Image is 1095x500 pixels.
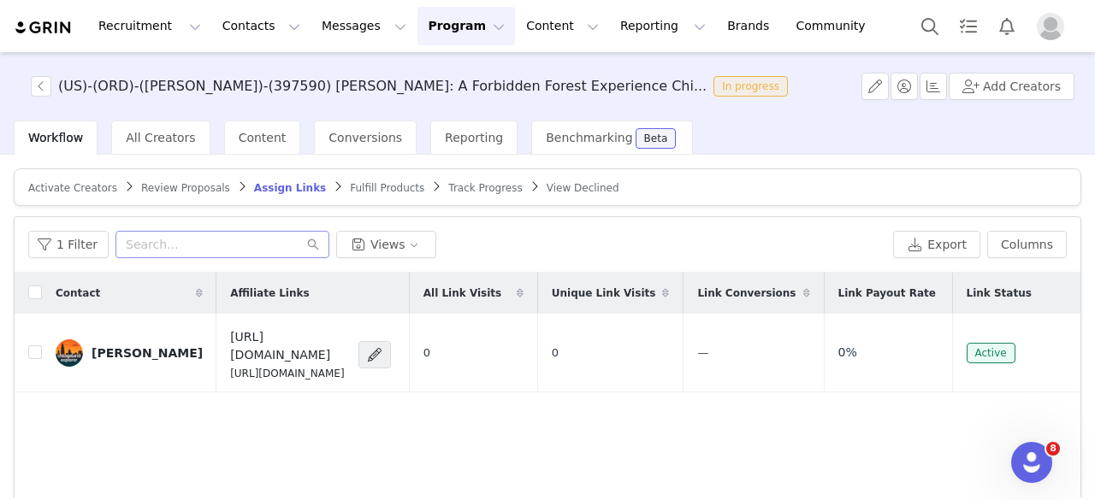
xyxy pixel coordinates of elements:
span: In progress [713,76,788,97]
span: Review Proposals [141,182,230,194]
span: Track Progress [448,182,522,194]
a: [PERSON_NAME] [56,339,203,367]
span: All Creators [126,131,195,144]
span: Benchmarking [546,131,632,144]
button: Export [893,231,980,258]
span: — [697,346,708,359]
span: 0% [838,344,857,362]
button: Notifications [988,7,1026,45]
input: Search... [115,231,329,258]
span: Activate Creators [28,182,117,194]
button: Reporting [610,7,716,45]
img: placeholder-profile.jpg [1037,13,1064,40]
span: All Link Visits [423,285,501,301]
p: [URL][DOMAIN_NAME] [230,366,348,381]
div: Beta [644,133,668,144]
button: Profile [1027,13,1081,40]
span: Link Payout Rate [838,285,936,301]
img: grin logo [14,20,74,36]
span: Reporting [445,131,503,144]
a: Tasks [950,7,987,45]
span: Unique Link Visits [552,285,656,301]
span: Link Conversions [697,285,796,301]
button: Content [516,7,609,45]
i: icon: search [307,238,319,250]
span: Contact [56,285,100,301]
span: View Declined [547,182,619,194]
button: Columns [987,231,1067,258]
span: 8 [1046,442,1060,456]
iframe: Intercom live chat [1011,442,1052,483]
button: 1 Filter [28,231,109,258]
a: Community [786,7,884,45]
button: Messages [311,7,417,45]
button: Program [417,7,515,45]
span: 0 [423,346,430,359]
span: Affiliate Links [230,285,309,301]
button: Recruitment [88,7,211,45]
span: Fulfill Products [350,182,424,194]
span: Assign Links [254,182,326,194]
button: Add Creators [949,73,1074,100]
span: 0 [552,346,559,359]
h3: (US)-(ORD)-([PERSON_NAME])-(397590) [PERSON_NAME]: A Forbidden Forest Experience Chi... [58,76,707,97]
span: [object Object] [31,76,795,97]
span: Conversions [328,131,402,144]
button: Contacts [212,7,311,45]
h4: [URL][DOMAIN_NAME] [230,328,348,364]
div: [PERSON_NAME] [92,346,203,360]
a: Brands [717,7,784,45]
span: Content [239,131,287,144]
span: Link Status [967,285,1032,301]
img: 43a15f1a-48ef-4f96-a5b8-ff5e40538616.jpg [56,339,83,367]
button: Views [336,231,436,258]
span: Workflow [28,131,83,144]
button: Search [911,7,949,45]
